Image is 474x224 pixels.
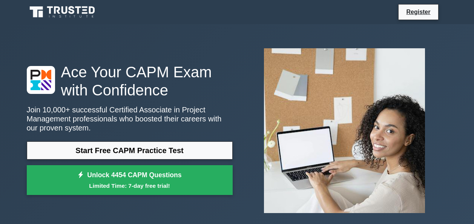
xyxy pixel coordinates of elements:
small: Limited Time: 7-day free trial! [36,181,223,190]
h1: Ace Your CAPM Exam with Confidence [27,63,233,99]
a: Unlock 4454 CAPM QuestionsLimited Time: 7-day free trial! [27,165,233,195]
a: Start Free CAPM Practice Test [27,141,233,160]
p: Join 10,000+ successful Certified Associate in Project Management professionals who boosted their... [27,105,233,132]
a: Register [402,7,435,17]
